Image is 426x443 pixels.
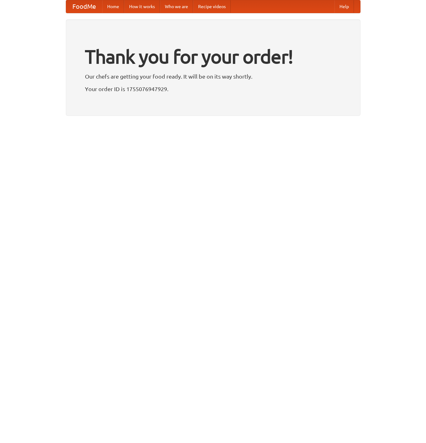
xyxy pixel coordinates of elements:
a: Who we are [160,0,193,13]
a: Help [334,0,354,13]
p: Our chefs are getting your food ready. It will be on its way shortly. [85,72,341,81]
p: Your order ID is 1755076947929. [85,84,341,94]
a: Home [102,0,124,13]
a: FoodMe [66,0,102,13]
a: Recipe videos [193,0,231,13]
h1: Thank you for your order! [85,42,341,72]
a: How it works [124,0,160,13]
